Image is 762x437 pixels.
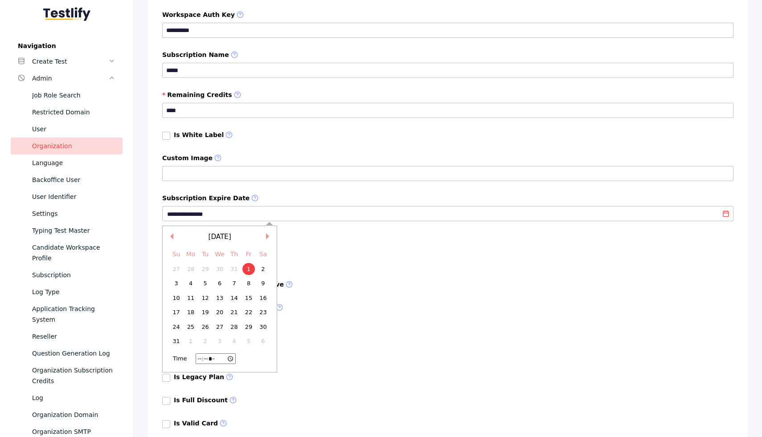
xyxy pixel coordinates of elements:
label: Navigation [11,42,123,49]
div: Application Tracking System [32,303,115,325]
div: Choose Sunday, January 24th, 2027 [170,321,182,333]
div: Restricted Domain [32,107,115,117]
button: Next Month [266,233,272,239]
div: Organization [32,141,115,151]
div: Choose Wednesday, January 27th, 2027 [213,321,225,333]
div: Choose Friday, January 1st, 2027 [242,263,254,275]
div: Choose Wednesday, January 20th, 2027 [213,306,225,318]
a: Job Role Search [11,87,123,104]
div: Choose Sunday, January 31st, 2027 [170,335,182,347]
div: Backoffice User [32,174,115,185]
div: Choose Monday, January 11th, 2027 [185,292,197,304]
a: User [11,121,123,138]
div: User [32,124,115,134]
a: Log [11,389,123,406]
a: Subscription [11,267,123,283]
div: Log Type [32,287,115,297]
label: Is Valid Card [174,420,229,428]
div: Fr [242,248,254,260]
div: Choose Friday, January 15th, 2027 [242,292,254,304]
div: Organization Domain [32,409,115,420]
div: Choose Wednesday, February 3rd, 2027 [213,335,225,347]
img: Testlify - Backoffice [43,7,90,21]
label: Custom Image [162,154,733,162]
div: Tu [199,248,211,260]
div: Question Generation Log [32,348,115,359]
div: Choose Monday, January 25th, 2027 [185,321,197,333]
div: Organization SMTP [32,426,115,437]
div: Choose Thursday, January 7th, 2027 [228,277,240,289]
a: User Identifier [11,188,123,205]
div: Create Test [32,56,108,67]
div: Mo [185,248,197,260]
a: Candidate Workspace Profile [11,239,123,267]
div: Choose Friday, January 8th, 2027 [242,277,254,289]
div: Reseller [32,331,115,342]
div: Su [170,248,182,260]
a: Organization Domain [11,406,123,423]
div: Choose Tuesday, December 29th, 2026 [199,263,211,275]
div: Sa [257,248,269,260]
div: Choose Sunday, January 10th, 2027 [170,292,182,304]
a: Settings [11,205,123,222]
a: Reseller [11,328,123,345]
a: Restricted Domain [11,104,123,121]
div: Choose Thursday, December 31st, 2026 [228,263,240,275]
div: Choose Sunday, January 3rd, 2027 [170,277,182,289]
a: Typing Test Master [11,222,123,239]
div: Typing Test Master [32,225,115,236]
div: Subscription [32,270,115,280]
div: Language [32,158,115,168]
div: User Identifier [32,191,115,202]
div: Choose Tuesday, February 2nd, 2027 [199,335,211,347]
label: Remaining Credits [162,91,733,99]
div: Choose Saturday, January 9th, 2027 [257,277,269,289]
div: Choose Friday, January 29th, 2027 [242,321,254,333]
div: Admin [32,73,108,84]
label: Is Full Discount [174,397,238,405]
div: Choose Thursday, January 28th, 2027 [228,321,240,333]
div: Choose Saturday, January 2nd, 2027 [257,263,269,275]
a: Application Tracking System [11,300,123,328]
div: Choose Saturday, January 16th, 2027 [257,292,269,304]
div: month 2027-01 [169,262,270,348]
div: We [213,248,225,260]
div: Settings [32,208,115,219]
div: Choose Saturday, February 6th, 2027 [257,335,269,347]
div: Choose Tuesday, January 19th, 2027 [199,306,211,318]
a: Organization [11,138,123,154]
div: Choose Monday, February 1st, 2027 [185,335,197,347]
label: Subscription Expire Date [162,194,733,202]
div: Choose Monday, December 28th, 2026 [185,263,197,275]
div: [DATE] [166,233,273,247]
div: Choose Monday, January 18th, 2027 [185,306,197,318]
label: Subscription Name [162,51,733,59]
div: Choose Tuesday, January 12th, 2027 [199,292,211,304]
div: Choose Saturday, January 30th, 2027 [257,321,269,333]
a: Log Type [11,283,123,300]
div: Choose Tuesday, January 26th, 2027 [199,321,211,333]
div: Choose Thursday, January 21st, 2027 [228,306,240,318]
a: Language [11,154,123,171]
div: Choose Wednesday, January 6th, 2027 [213,277,225,289]
div: Choose Thursday, February 4th, 2027 [228,335,240,347]
label: Is Legacy Plan [174,373,235,381]
div: Choose Wednesday, January 13th, 2027 [213,292,225,304]
div: Job Role Search [32,90,115,101]
div: Time [173,355,187,362]
a: Backoffice User [11,171,123,188]
label: Workspace Auth Key [162,11,733,19]
a: Question Generation Log [11,345,123,362]
a: Organization Subscription Credits [11,362,123,389]
div: Th [228,248,240,260]
div: Choose Sunday, December 27th, 2026 [170,263,182,275]
label: Is White Label [174,131,234,139]
div: Choose Thursday, January 14th, 2027 [228,292,240,304]
div: Choose Saturday, January 23rd, 2027 [257,306,269,318]
div: Choose Sunday, January 17th, 2027 [170,306,182,318]
div: Choose Monday, January 4th, 2027 [185,277,197,289]
div: Organization Subscription Credits [32,365,115,386]
div: Choose Friday, February 5th, 2027 [242,335,254,347]
div: Choose Friday, January 22nd, 2027 [242,306,254,318]
div: Log [32,392,115,403]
